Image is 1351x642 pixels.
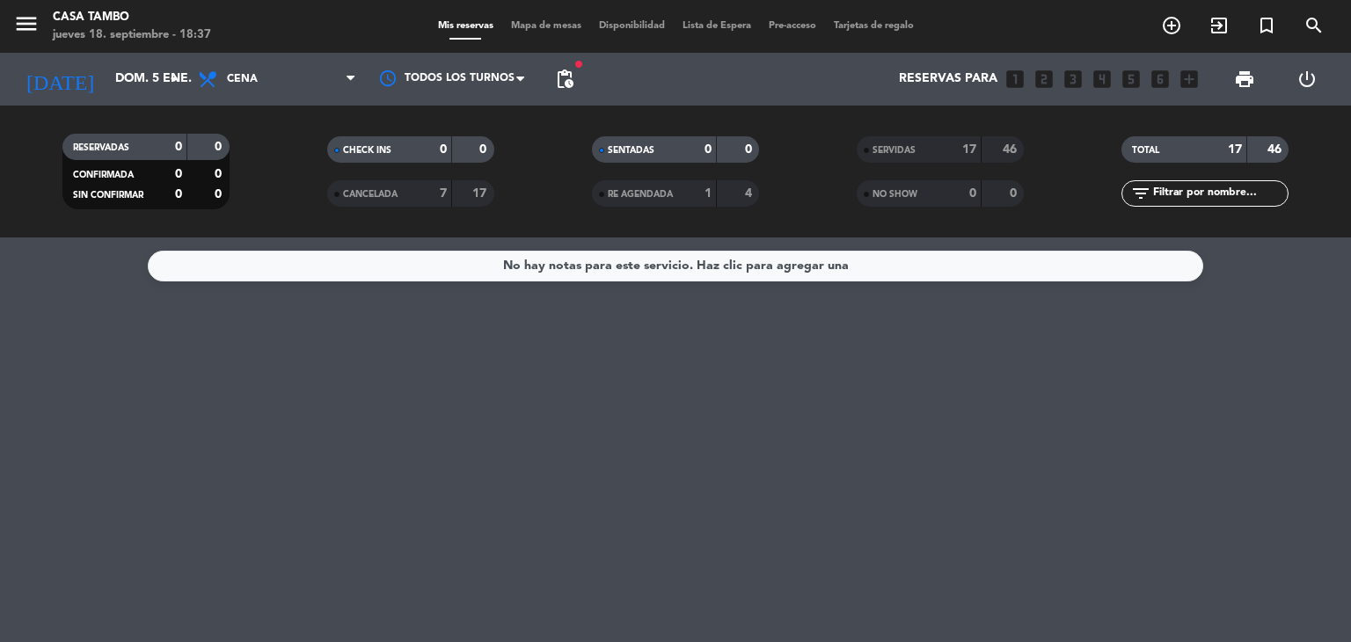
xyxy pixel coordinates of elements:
[873,146,916,155] span: SERVIDAS
[73,171,134,179] span: CONFIRMADA
[472,187,490,200] strong: 17
[215,141,225,153] strong: 0
[215,188,225,201] strong: 0
[705,187,712,200] strong: 1
[503,256,849,276] div: No hay notas para este servicio. Haz clic para agregar una
[1130,183,1151,204] i: filter_list
[1149,68,1172,91] i: looks_6
[1178,68,1201,91] i: add_box
[899,72,997,86] span: Reservas para
[1275,53,1338,106] div: LOG OUT
[1209,15,1230,36] i: exit_to_app
[1004,68,1026,91] i: looks_one
[1234,69,1255,90] span: print
[745,143,756,156] strong: 0
[1296,69,1318,90] i: power_settings_new
[608,190,673,199] span: RE AGENDADA
[440,187,447,200] strong: 7
[1228,143,1242,156] strong: 17
[343,146,391,155] span: CHECK INS
[873,190,917,199] span: NO SHOW
[760,21,825,31] span: Pre-acceso
[73,143,129,152] span: RESERVADAS
[440,143,447,156] strong: 0
[53,26,211,44] div: jueves 18. septiembre - 18:37
[1010,187,1020,200] strong: 0
[479,143,490,156] strong: 0
[674,21,760,31] span: Lista de Espera
[215,168,225,180] strong: 0
[429,21,502,31] span: Mis reservas
[745,187,756,200] strong: 4
[1256,15,1277,36] i: turned_in_not
[175,141,182,153] strong: 0
[1132,146,1159,155] span: TOTAL
[13,60,106,98] i: [DATE]
[175,168,182,180] strong: 0
[573,59,584,69] span: fiber_manual_record
[1120,68,1143,91] i: looks_5
[1304,15,1325,36] i: search
[73,191,143,200] span: SIN CONFIRMAR
[1062,68,1084,91] i: looks_3
[969,187,976,200] strong: 0
[227,73,258,85] span: Cena
[1091,68,1114,91] i: looks_4
[1003,143,1020,156] strong: 46
[13,11,40,37] i: menu
[1267,143,1285,156] strong: 46
[1151,184,1288,203] input: Filtrar por nombre...
[502,21,590,31] span: Mapa de mesas
[175,188,182,201] strong: 0
[590,21,674,31] span: Disponibilidad
[164,69,185,90] i: arrow_drop_down
[343,190,398,199] span: CANCELADA
[962,143,976,156] strong: 17
[1161,15,1182,36] i: add_circle_outline
[825,21,923,31] span: Tarjetas de regalo
[554,69,575,90] span: pending_actions
[53,9,211,26] div: Casa Tambo
[1033,68,1055,91] i: looks_two
[705,143,712,156] strong: 0
[13,11,40,43] button: menu
[608,146,654,155] span: SENTADAS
